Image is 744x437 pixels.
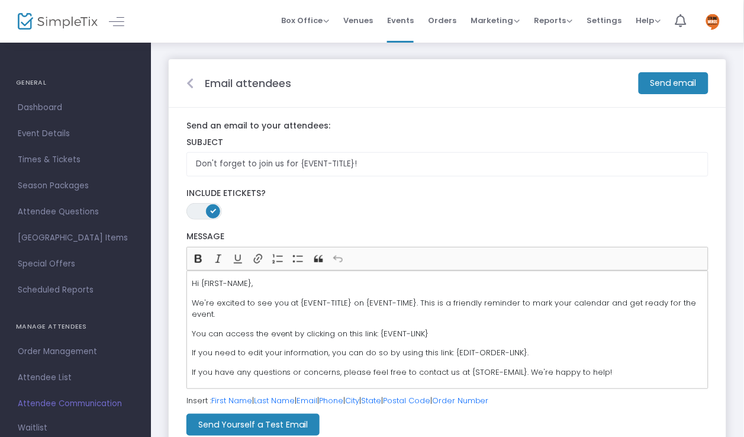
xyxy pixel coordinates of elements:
[186,247,708,271] div: Editor toolbar
[281,15,329,26] span: Box Office
[428,5,456,36] span: Orders
[205,75,292,91] m-panel-title: Email attendees
[383,395,430,406] a: Postal Code
[297,395,317,406] a: Email
[186,232,708,242] label: Message
[387,5,414,36] span: Events
[18,256,133,272] span: Special Offers
[636,15,661,26] span: Help
[186,137,708,148] label: Subject
[18,344,133,359] span: Order Management
[186,121,708,131] label: Send an email to your attendees:
[192,297,703,320] p: We're excited to see you at {EVENT-TITLE} on {EVENT-TIME}. This is a friendly reminder to mark yo...
[186,271,708,389] div: Rich Text Editor, main
[18,282,133,298] span: Scheduled Reports
[18,396,133,412] span: Attendee Communication
[639,72,708,94] m-button: Send email
[587,5,622,36] span: Settings
[18,230,133,246] span: [GEOGRAPHIC_DATA] Items
[471,15,520,26] span: Marketing
[343,5,373,36] span: Venues
[18,204,133,220] span: Attendee Questions
[18,370,133,385] span: Attendee List
[254,395,295,406] a: Last Name
[18,422,47,434] span: Waitlist
[211,395,252,406] a: First Name
[192,328,703,340] p: You can access the event by clicking on this link: {EVENT-LINK}
[211,208,217,214] span: ON
[534,15,573,26] span: Reports
[186,152,708,176] input: Enter Subject
[192,347,703,359] p: If you need to edit your information, you can do so by using this link: {EDIT-ORDER-LINK}.
[18,152,133,168] span: Times & Tickets
[192,367,703,378] p: If you have any questions or concerns, please feel free to contact us at {STORE-EMAIL}. We're hap...
[361,395,381,406] a: State
[18,126,133,142] span: Event Details
[192,278,703,290] p: Hi {FIRST-NAME},
[186,414,320,436] m-button: Send Yourself a Test Email
[18,100,133,115] span: Dashboard
[18,178,133,194] span: Season Packages
[432,395,489,406] a: Order Number
[319,395,343,406] a: Phone
[16,315,135,339] h4: MANAGE ATTENDEES
[16,71,135,95] h4: GENERAL
[345,395,359,406] a: City
[192,385,703,397] p: We look forward to seeing you soon!
[186,188,708,199] label: Include Etickets?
